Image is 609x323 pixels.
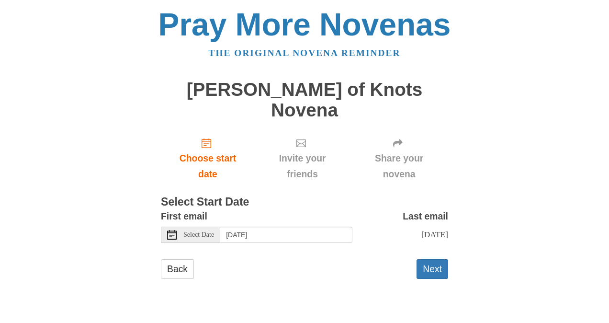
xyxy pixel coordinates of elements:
[209,48,401,58] a: The original novena reminder
[264,150,340,182] span: Invite your friends
[350,130,448,187] div: Click "Next" to confirm your start date first.
[161,80,448,120] h1: [PERSON_NAME] of Knots Novena
[183,231,214,238] span: Select Date
[161,259,194,279] a: Back
[255,130,350,187] div: Click "Next" to confirm your start date first.
[417,259,448,279] button: Next
[360,150,439,182] span: Share your novena
[158,7,451,42] a: Pray More Novenas
[161,130,255,187] a: Choose start date
[421,230,448,239] span: [DATE]
[403,208,448,224] label: Last email
[161,208,207,224] label: First email
[161,196,448,208] h3: Select Start Date
[170,150,245,182] span: Choose start date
